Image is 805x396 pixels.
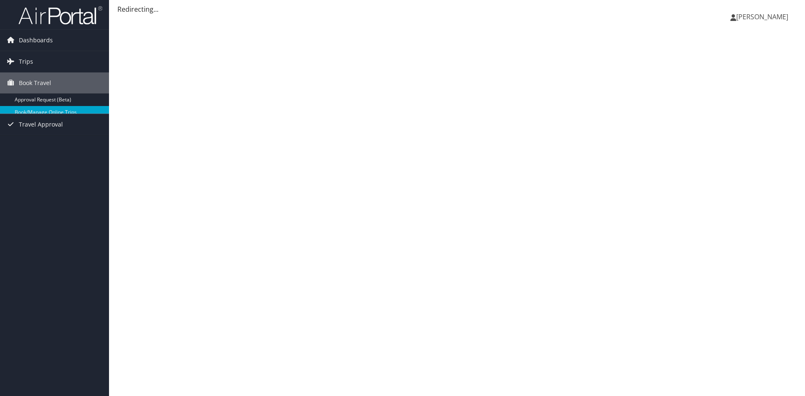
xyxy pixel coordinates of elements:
[18,5,102,25] img: airportal-logo.png
[19,72,51,93] span: Book Travel
[730,4,797,29] a: [PERSON_NAME]
[736,12,788,21] span: [PERSON_NAME]
[19,51,33,72] span: Trips
[19,30,53,51] span: Dashboards
[117,4,797,14] div: Redirecting...
[19,114,63,135] span: Travel Approval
